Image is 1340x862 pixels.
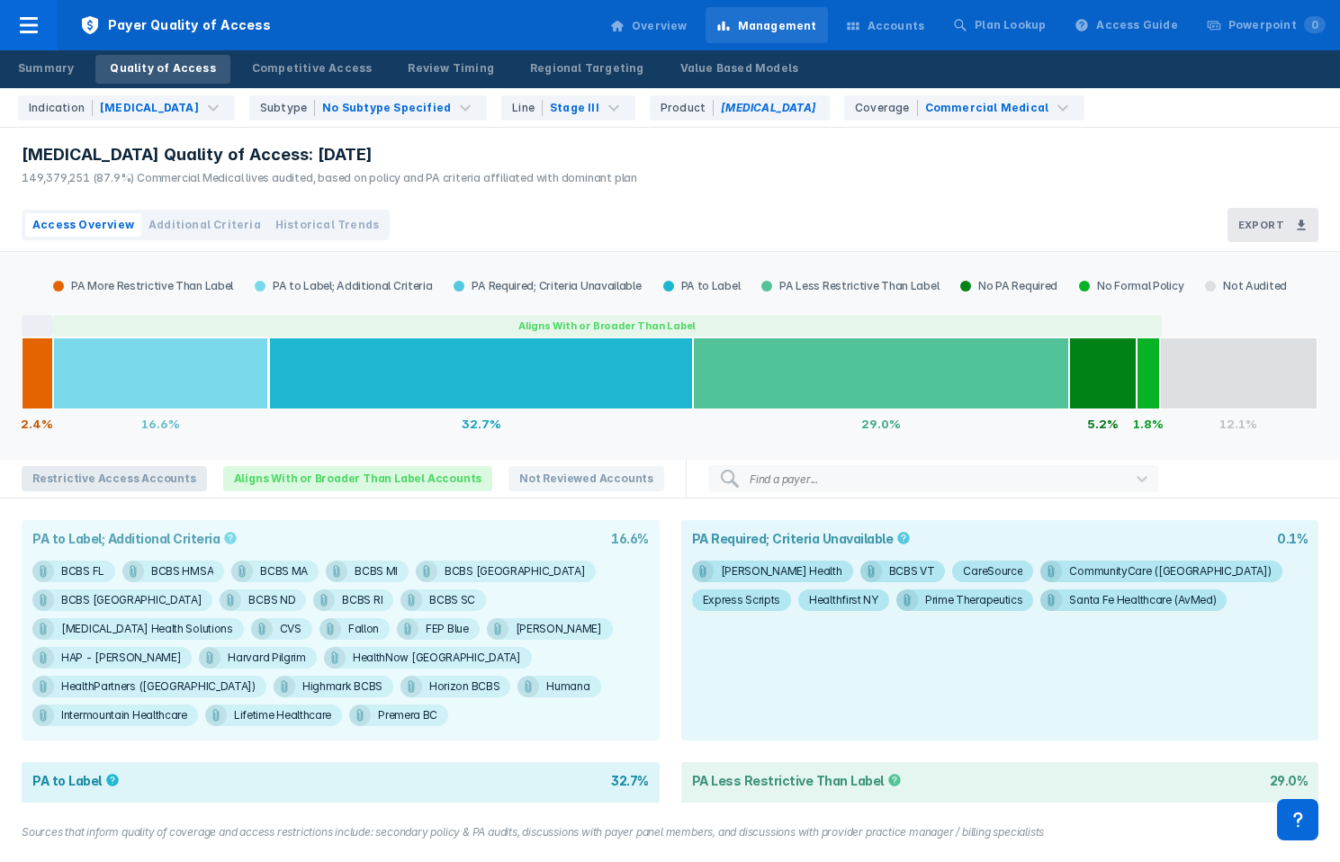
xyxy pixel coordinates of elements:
div: BCBS RI [342,589,382,611]
div: Imfinzi is the only option [650,95,830,121]
div: PA Less Restrictive Than Label [751,279,949,293]
div: Intermountain Healthcare [61,705,187,726]
a: Summary [4,55,88,84]
span: Restrictive Access Accounts [22,466,207,491]
div: Lifetime Healthcare [234,705,331,726]
div: PA Required; Criteria Unavailable [692,531,915,546]
div: Summary [18,60,74,76]
div: CommunityCare ([GEOGRAPHIC_DATA]) [1069,561,1271,582]
div: 0.1% [1277,531,1308,546]
div: 16.6% [53,409,268,438]
div: BCBS SC [429,589,475,611]
div: BCBS MA [260,561,308,582]
div: Access Guide [1096,17,1177,33]
div: Horizon BCBS [429,676,499,697]
div: 1.8% [1137,409,1160,438]
div: 12.1% [1160,409,1317,438]
div: BCBS [GEOGRAPHIC_DATA] [61,589,202,611]
div: 5.2% [1069,409,1137,438]
a: Overview [599,7,698,43]
span: Access Overview [32,217,134,233]
div: Prime Therapeutics [925,589,1023,611]
div: CareSource [963,561,1022,582]
div: 29.0% [1270,773,1309,788]
div: Harvard Pilgrim [228,647,306,669]
div: Overview [632,18,688,34]
div: PA to Label [32,773,123,788]
div: Commercial Medical [925,100,1049,116]
div: [MEDICAL_DATA] Health Solutions [61,618,233,640]
a: Management [706,7,828,43]
div: BCBS HMSA [151,561,213,582]
div: BCBS MI [355,561,398,582]
div: Stage III [550,100,599,116]
div: Healthfirst NY [809,589,878,611]
div: Fallon [348,618,379,640]
div: Highmark BCBS [302,676,382,697]
div: Premera BC [378,705,437,726]
div: Plan Lookup [975,17,1046,33]
div: BCBS VT [889,561,935,582]
div: 29.0% [693,409,1069,438]
a: Accounts [835,7,936,43]
div: BCBS ND [248,589,295,611]
div: No Formal Policy [1068,279,1194,293]
div: PA Less Restrictive Than Label [692,773,905,788]
div: Quality of Access [110,60,215,76]
div: Powerpoint [1228,17,1326,33]
div: Management [738,18,817,34]
div: PA to Label; Additional Criteria [32,531,241,546]
div: Indication [29,100,93,116]
div: CVS [280,618,301,640]
span: Additional Criteria [148,217,261,233]
button: Additional Criteria [141,213,268,237]
div: PA to Label [652,279,751,293]
div: 149,379,251 (87.9%) Commercial Medical lives audited, based on policy and PA criteria affiliated ... [22,170,637,186]
span: 0 [1304,16,1326,33]
div: PA to Label; Additional Criteria [244,279,443,293]
div: BCBS FL [61,561,104,582]
div: 16.6% [611,531,649,546]
div: Contact Support [1277,799,1318,840]
button: Aligns With or Broader Than Label [53,315,1162,337]
a: Value Based Models [666,55,814,84]
div: HealthNow [GEOGRAPHIC_DATA] [353,647,521,669]
div: PA Required; Criteria Unavailable [443,279,652,293]
div: 32.7% [611,773,649,788]
span: Historical Trends [275,217,379,233]
div: Express Scripts [703,589,781,611]
div: FEP Blue [426,618,469,640]
a: Competitive Access [238,55,387,84]
div: 2.4% [22,409,53,438]
div: BCBS [GEOGRAPHIC_DATA] [445,561,585,582]
div: Value Based Models [680,60,799,76]
div: Accounts [868,18,925,34]
div: No PA Required [949,279,1068,293]
div: HealthPartners ([GEOGRAPHIC_DATA]) [61,676,256,697]
a: Quality of Access [95,55,229,84]
div: 32.7% [269,409,693,438]
figcaption: Sources that inform quality of coverage and access restrictions include: secondary policy & PA au... [22,824,1318,840]
a: Review Timing [393,55,508,84]
div: PA More Restrictive Than Label [42,279,244,293]
div: HAP - [PERSON_NAME] [61,647,181,669]
div: Find a payer... [750,472,818,486]
div: [PERSON_NAME] Health [721,561,842,582]
div: Not Audited [1194,279,1298,293]
div: No Subtype Specified [322,100,451,116]
div: Humana [546,676,589,697]
div: Line [512,100,543,116]
div: Competitive Access [252,60,373,76]
span: Aligns With or Broader Than Label Accounts [223,466,493,491]
button: Access Overview [25,213,141,237]
div: [PERSON_NAME] [516,618,602,640]
a: Regional Targeting [516,55,659,84]
button: Historical Trends [268,213,386,237]
span: [MEDICAL_DATA] Quality of Access: [DATE] [22,144,373,166]
span: Not Reviewed Accounts [508,466,664,491]
div: Review Timing [408,60,494,76]
button: Export [1228,208,1318,242]
h3: Export [1238,219,1284,231]
div: Santa Fe Healthcare (AvMed) [1069,589,1216,611]
div: Subtype [260,100,315,116]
